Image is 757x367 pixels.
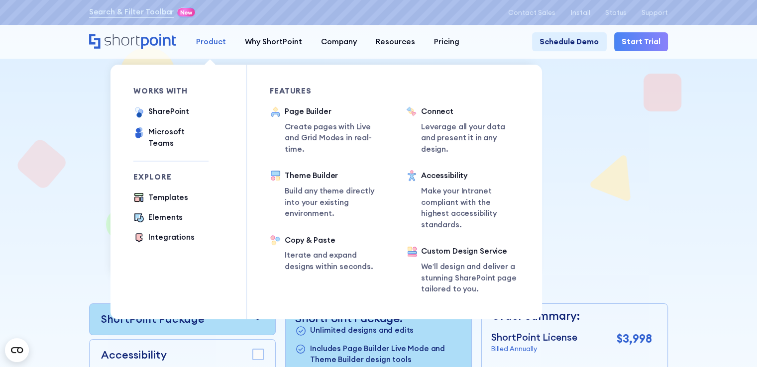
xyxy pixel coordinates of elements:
[312,32,366,51] a: Company
[421,121,521,155] p: Leverage all your data and present it in any design.
[270,235,383,273] a: Copy & PasteIterate and expand designs within seconds.
[321,36,357,48] div: Company
[406,246,520,296] a: Custom Design ServiceWe’ll design and deliver a stunning SharePoint page tailored to you.
[421,246,520,257] div: Custom Design Service
[605,9,627,16] a: Status
[133,212,183,224] a: Elements
[642,9,668,16] a: Support
[196,36,226,48] div: Product
[285,235,383,246] div: Copy & Paste
[285,250,383,273] p: Iterate and expand designs within seconds.
[89,34,177,50] a: Home
[421,185,520,231] p: Make your Intranet compliant with the highest accessibility standards.
[491,344,577,354] p: Billed Annually
[285,106,384,117] div: Page Builder
[421,170,520,182] div: Accessibility
[148,106,189,117] div: SharePoint
[406,170,520,231] a: AccessibilityMake your Intranet compliant with the highest accessibility standards.
[406,106,521,155] a: ConnectLeverage all your data and present it in any design.
[133,232,195,244] a: Integrations
[133,192,188,204] a: Templates
[614,32,668,51] a: Start Trial
[133,87,209,94] div: works with
[491,330,577,345] p: ShortPoint License
[148,212,183,223] div: Elements
[508,9,555,16] a: Contact Sales
[310,325,414,337] p: Unlimited designs and edits
[148,126,209,149] div: Microsoft Teams
[235,32,312,51] a: Why ShortPoint
[133,126,209,149] a: Microsoft Teams
[421,261,520,295] p: We’ll design and deliver a stunning SharePoint page tailored to you.
[187,32,235,51] a: Product
[285,170,383,182] div: Theme Builder
[5,338,29,362] button: Open CMP widget
[89,6,174,18] a: Search & Filter Toolbar
[133,173,209,181] div: Explore
[376,36,415,48] div: Resources
[148,192,188,203] div: Templates
[270,106,384,155] a: Page BuilderCreate pages with Live and Grid Modes in real-time.
[366,32,425,51] a: Resources
[425,32,469,51] a: Pricing
[245,36,302,48] div: Why ShortPoint
[532,32,606,51] a: Schedule Demo
[310,343,462,366] p: Includes Page Builder Live Mode and Theme Builder design tools
[101,347,167,363] p: Accessibility
[148,232,194,243] div: Integrations
[285,185,383,219] p: Build any theme directly into your existing environment.
[491,307,652,324] p: Order Summary:
[101,311,205,327] p: ShortPoint Package
[270,87,383,94] div: Features
[434,36,459,48] div: Pricing
[578,252,757,367] iframe: Chat Widget
[133,106,189,119] a: SharePoint
[285,121,384,155] p: Create pages with Live and Grid Modes in real-time.
[270,170,383,219] a: Theme BuilderBuild any theme directly into your existing environment.
[421,106,521,117] div: Connect
[570,9,590,16] a: Install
